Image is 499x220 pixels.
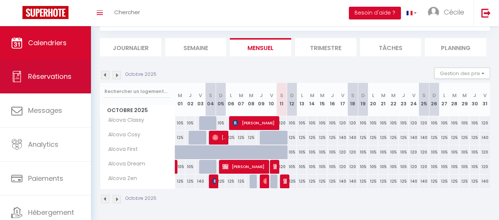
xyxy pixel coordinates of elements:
div: 125 [378,131,388,145]
span: Alcova Dream [101,160,147,168]
th: 07 [236,83,246,116]
div: 105 [317,145,327,159]
th: 06 [226,83,236,116]
div: 125 [246,131,256,145]
div: 140 [195,174,206,188]
th: 08 [246,83,256,116]
div: 140 [338,174,348,188]
div: 105 [287,145,297,159]
span: Calendriers [28,38,67,47]
div: 120 [480,160,490,174]
th: 15 [317,83,327,116]
abbr: M [310,92,314,99]
div: 105 [175,116,185,130]
abbr: M [249,92,253,99]
div: 105 [185,116,195,130]
span: Cécile [444,7,464,17]
span: [PERSON_NAME] [212,130,226,145]
th: 12 [287,83,297,116]
img: Super Booking [22,6,69,19]
div: 125 [358,174,368,188]
div: 105 [378,145,388,159]
th: 17 [338,83,348,116]
div: 125 [307,174,317,188]
abbr: J [402,92,405,99]
th: 14 [307,83,317,116]
img: ... [428,7,439,18]
abbr: V [199,92,202,99]
div: 120 [277,160,287,174]
th: 11 [277,83,287,116]
button: Gestion des prix [434,68,490,79]
th: 03 [195,83,206,116]
span: [PERSON_NAME] [263,174,267,188]
div: 120 [348,116,358,130]
div: 125 [226,174,236,188]
div: 105 [368,160,378,174]
div: 125 [399,174,409,188]
div: 105 [399,116,409,130]
div: 125 [368,131,378,145]
th: 21 [378,83,388,116]
div: 140 [480,174,490,188]
div: 140 [409,174,419,188]
div: 120 [277,116,287,130]
th: 30 [470,83,480,116]
th: 05 [216,83,226,116]
abbr: D [219,92,223,99]
abbr: V [270,92,273,99]
a: Oosters [PERSON_NAME] [175,160,179,174]
div: 120 [409,145,419,159]
div: 105 [459,116,469,130]
th: 10 [267,83,277,116]
div: 125 [307,131,317,145]
div: 105 [368,145,378,159]
div: 105 [399,160,409,174]
div: 125 [317,174,327,188]
div: 105 [307,145,317,159]
abbr: J [260,92,263,99]
span: [PERSON_NAME] [222,159,266,174]
abbr: S [422,92,426,99]
div: 105 [358,116,368,130]
abbr: L [443,92,445,99]
abbr: S [280,92,283,99]
div: 125 [185,174,195,188]
div: 105 [297,160,307,174]
p: Octobre 2025 [125,195,156,202]
th: 25 [419,83,429,116]
div: 125 [328,174,338,188]
th: 20 [368,83,378,116]
span: Alcova Classy [101,116,146,124]
span: Messages [28,106,62,115]
abbr: L [230,92,232,99]
abbr: S [351,92,355,99]
div: 120 [348,145,358,159]
div: 140 [480,131,490,145]
div: 120 [409,116,419,130]
span: Réservations [28,72,71,81]
div: 125 [236,131,246,145]
div: 105 [439,145,449,159]
abbr: M [381,92,386,99]
abbr: V [341,92,344,99]
div: 105 [307,160,317,174]
th: 18 [348,83,358,116]
div: 105 [358,160,368,174]
abbr: M [320,92,325,99]
div: 120 [348,160,358,174]
div: 105 [449,160,459,174]
div: 105 [449,145,459,159]
p: Octobre 2025 [125,71,156,78]
div: 105 [429,160,439,174]
div: 105 [297,116,307,130]
abbr: L [301,92,303,99]
abbr: L [372,92,374,99]
abbr: D [432,92,436,99]
span: [PERSON_NAME] [273,159,277,174]
div: 120 [338,116,348,130]
div: 105 [328,160,338,174]
div: 125 [368,174,378,188]
th: 27 [439,83,449,116]
th: 29 [459,83,469,116]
